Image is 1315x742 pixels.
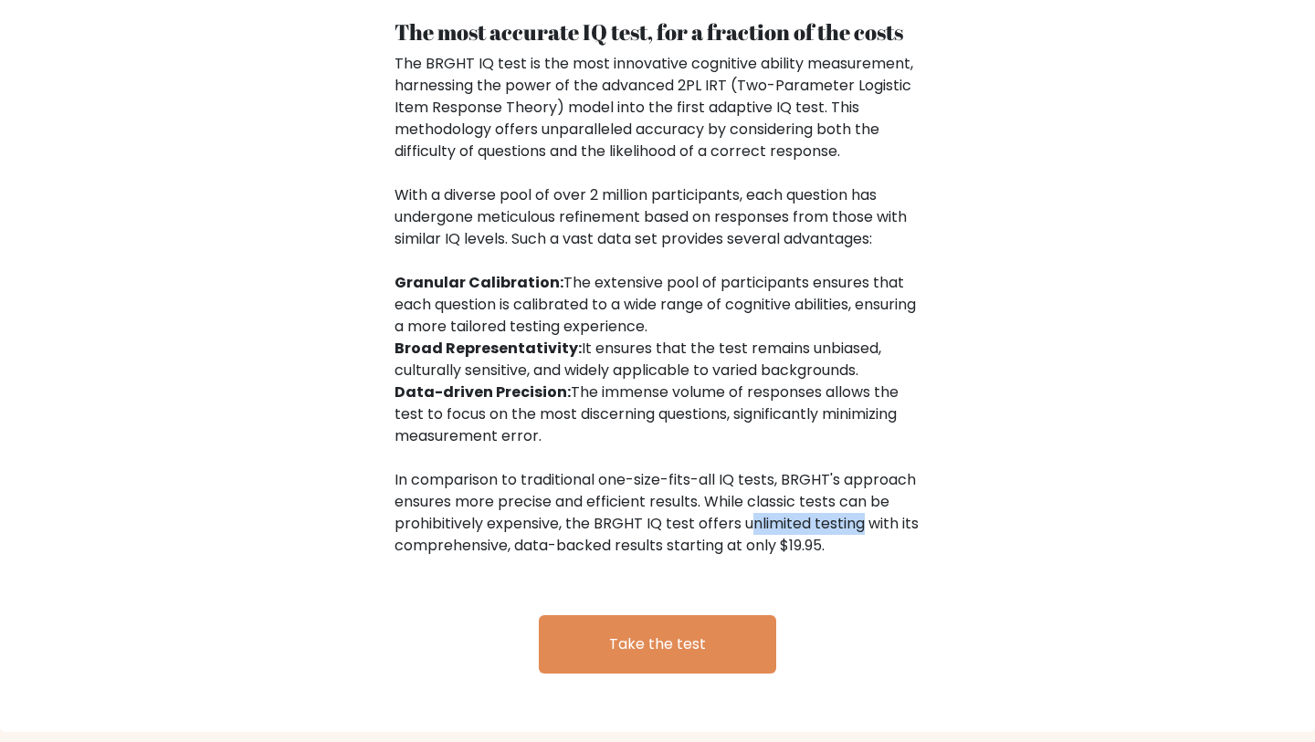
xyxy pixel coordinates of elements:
div: The BRGHT IQ test is the most innovative cognitive ability measurement, harnessing the power of t... [394,53,920,557]
a: Take the test [539,615,776,674]
h4: The most accurate IQ test, for a fraction of the costs [394,19,920,46]
b: Broad Representativity: [394,338,582,359]
b: Data-driven Precision: [394,381,571,402]
b: Granular Calibration: [394,272,563,293]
